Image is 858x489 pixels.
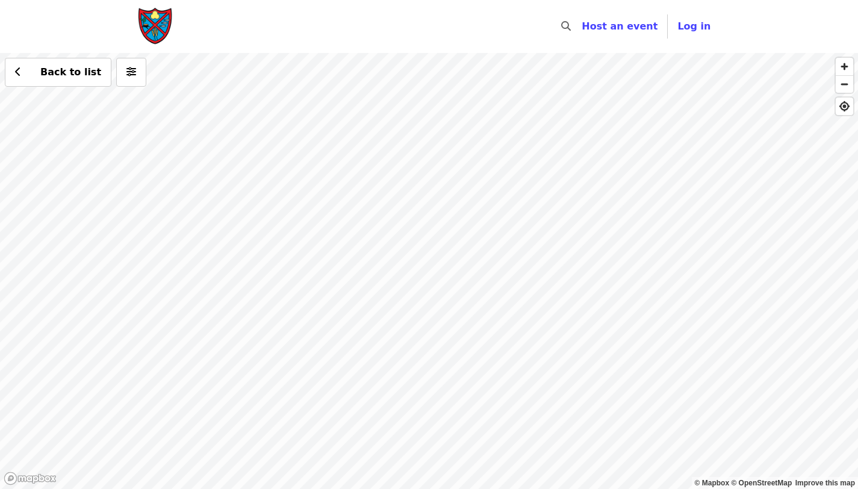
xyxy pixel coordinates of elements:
[731,479,792,487] a: OpenStreetMap
[795,479,855,487] a: Map feedback
[126,66,136,78] i: sliders-h icon
[561,20,571,32] i: search icon
[836,58,853,75] button: Zoom In
[40,66,101,78] span: Back to list
[695,479,730,487] a: Mapbox
[138,7,174,46] img: Society of St. Andrew - Home
[116,58,146,87] button: More filters (0 selected)
[5,58,111,87] button: Back to list
[578,12,588,41] input: Search
[677,20,710,32] span: Log in
[668,14,720,39] button: Log in
[4,472,57,485] a: Mapbox logo
[836,98,853,115] button: Find My Location
[836,75,853,93] button: Zoom Out
[582,20,657,32] a: Host an event
[15,66,21,78] i: chevron-left icon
